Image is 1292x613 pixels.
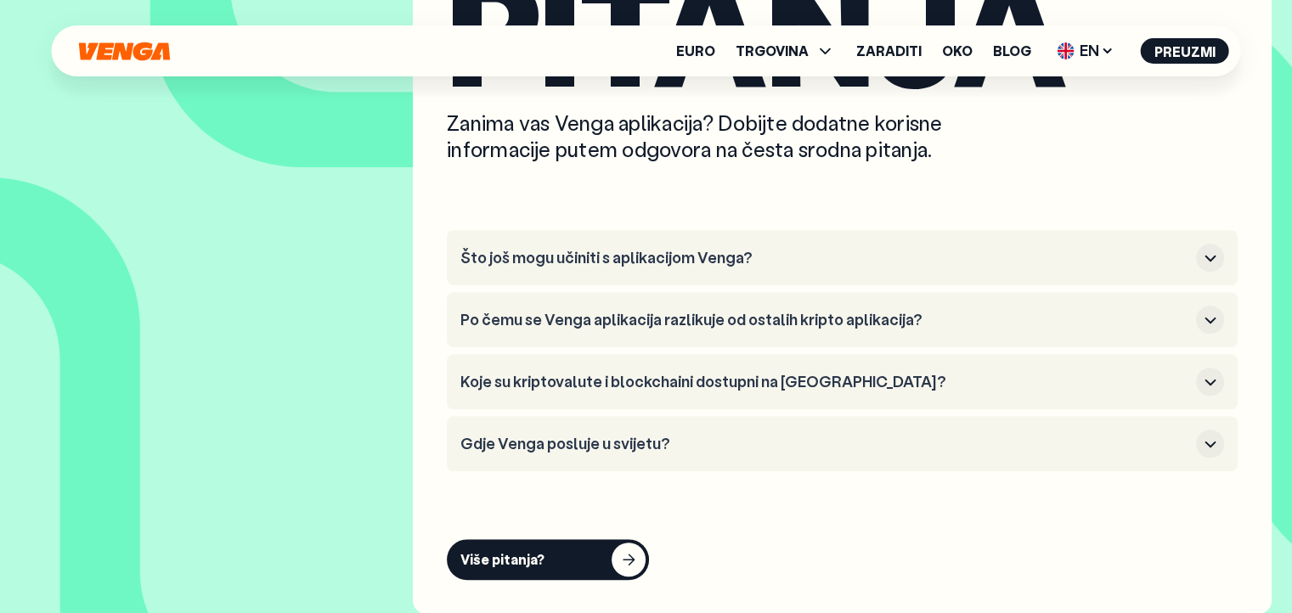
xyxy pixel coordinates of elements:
[1058,42,1075,59] img: zastava-UK
[1141,38,1229,64] button: Preuzmi
[460,306,1224,334] button: Po čemu se Venga aplikacija razlikuje od ostalih kripto aplikacija?
[460,247,753,267] font: Što još mogu učiniti s aplikacijom Venga?
[460,244,1224,272] button: Što još mogu učiniti s aplikacijom Venga?
[676,44,715,58] a: Euro
[447,110,942,162] font: Zanima vas Venga aplikacija? Dobijte dodatne korisne informacije putem odgovora na česta srodna p...
[77,42,172,61] svg: Dom
[1052,37,1120,65] span: EN
[447,539,649,580] button: Više pitanja?
[856,42,922,59] font: Zaraditi
[1154,42,1216,60] font: Preuzmi
[460,430,1224,458] button: Gdje Venga posluje u svijetu?
[736,42,809,59] font: TRGOVINA
[676,42,715,59] font: Euro
[460,550,544,568] font: Više pitanja?
[942,44,973,58] a: Oko
[1080,40,1099,60] font: EN
[993,44,1031,58] a: Blog
[942,42,973,59] font: Oko
[460,368,1224,396] button: Koje su kriptovalute i blockchaini dostupni na [GEOGRAPHIC_DATA]?
[460,371,946,391] font: Koje su kriptovalute i blockchaini dostupni na [GEOGRAPHIC_DATA]?
[460,309,922,329] font: Po čemu se Venga aplikacija razlikuje od ostalih kripto aplikacija?
[736,41,836,61] span: TRGOVINA
[993,42,1031,59] font: Blog
[856,44,922,58] a: Zaraditi
[460,433,670,453] font: Gdje Venga posluje u svijetu?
